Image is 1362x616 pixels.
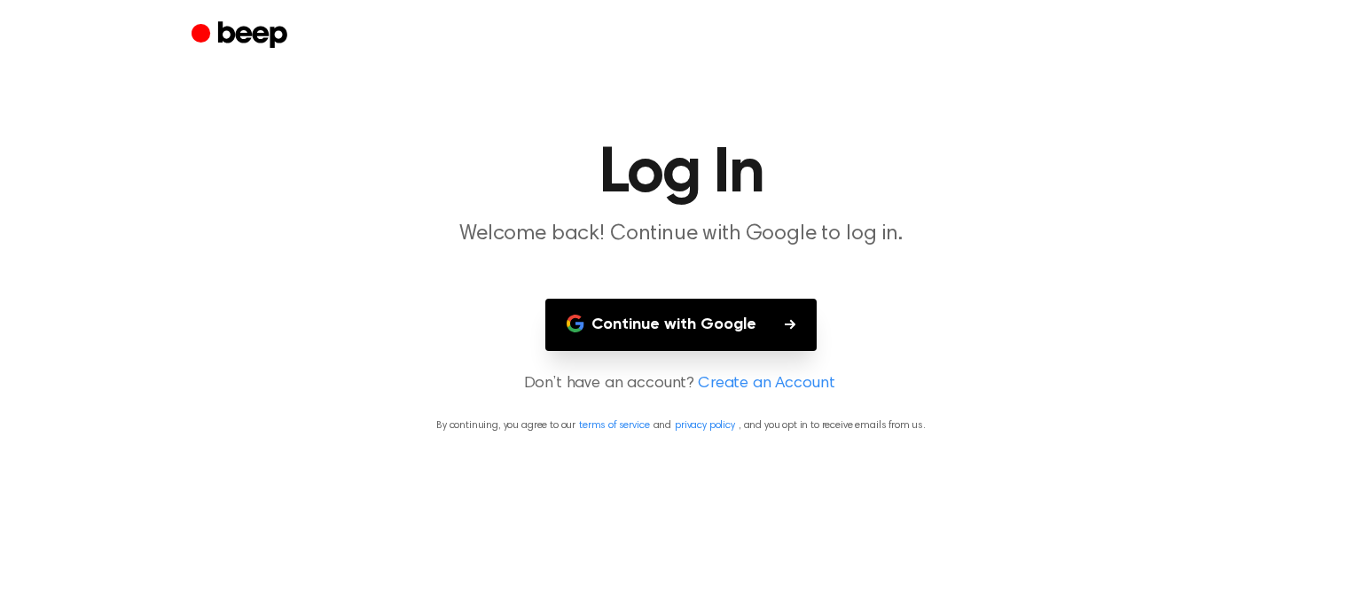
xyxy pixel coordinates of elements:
[227,142,1135,206] h1: Log In
[579,420,649,431] a: terms of service
[675,420,735,431] a: privacy policy
[340,220,1021,249] p: Welcome back! Continue with Google to log in.
[698,372,834,396] a: Create an Account
[21,417,1341,433] p: By continuing, you agree to our and , and you opt in to receive emails from us.
[545,299,817,351] button: Continue with Google
[21,372,1341,396] p: Don’t have an account?
[192,19,292,53] a: Beep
